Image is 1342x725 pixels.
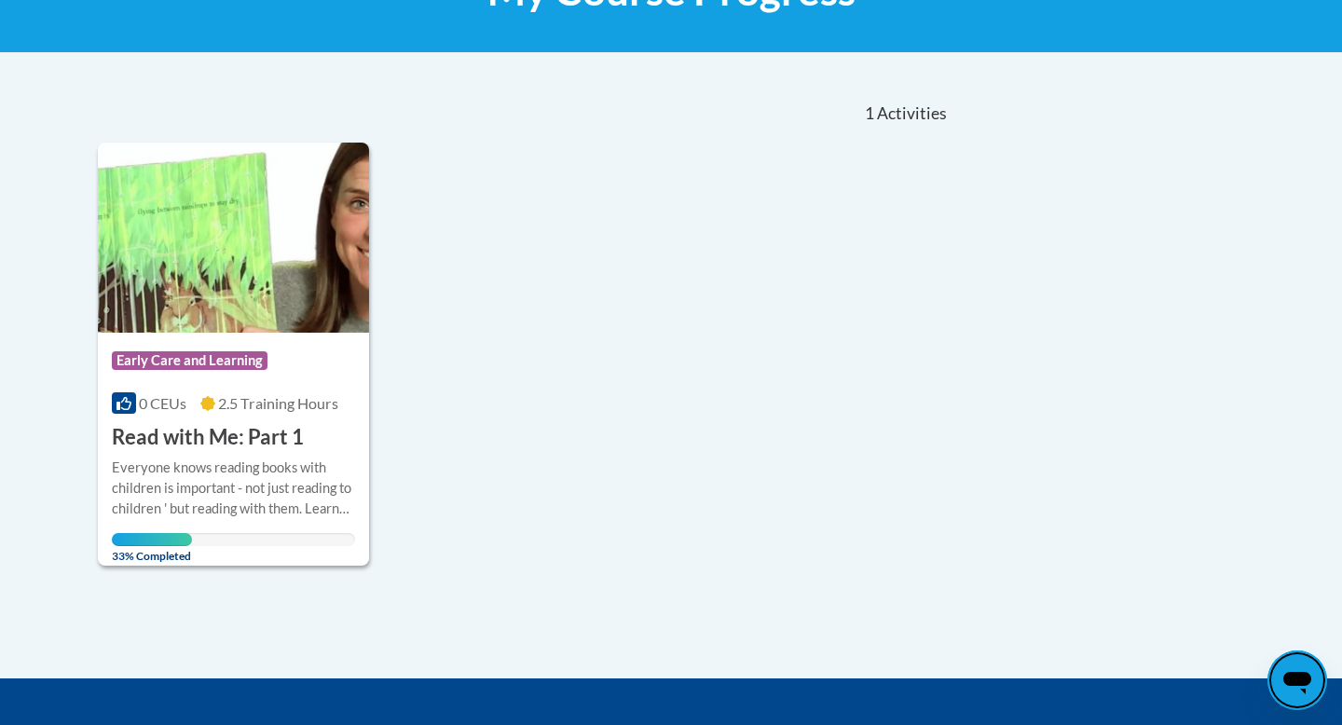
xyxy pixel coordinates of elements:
span: Activities [877,103,947,124]
span: 33% Completed [112,533,192,563]
a: Course LogoEarly Care and Learning0 CEUs2.5 Training Hours Read with Me: Part 1Everyone knows rea... [98,143,369,566]
div: Your progress [112,533,192,546]
span: Early Care and Learning [112,351,267,370]
span: 0 CEUs [139,394,186,412]
h3: Read with Me: Part 1 [112,423,304,452]
img: Course Logo [98,143,369,333]
span: 1 [865,103,874,124]
span: 2.5 Training Hours [218,394,338,412]
div: Everyone knows reading books with children is important - not just reading to children ' but read... [112,458,355,519]
iframe: Button to launch messaging window [1267,650,1327,710]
